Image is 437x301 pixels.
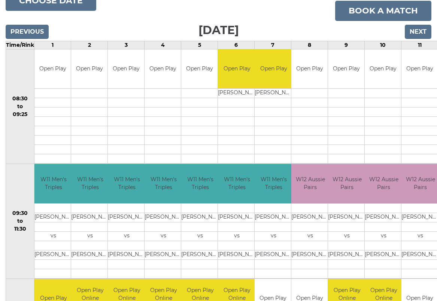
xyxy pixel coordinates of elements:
[108,213,146,222] td: [PERSON_NAME]
[34,41,71,49] td: 1
[181,231,219,241] td: vs
[291,41,328,49] td: 8
[291,164,329,203] td: W12 Aussie Pairs
[34,213,72,222] td: [PERSON_NAME]
[34,49,71,89] td: Open Play
[108,164,146,203] td: W11 Men's Triples
[255,213,292,222] td: [PERSON_NAME]
[218,164,256,203] td: W11 Men's Triples
[218,250,256,259] td: [PERSON_NAME]
[34,250,72,259] td: [PERSON_NAME]
[108,231,146,241] td: vs
[291,250,329,259] td: [PERSON_NAME]
[365,164,403,203] td: W12 Aussie Pairs
[145,49,181,89] td: Open Play
[335,1,431,21] a: Book a match
[181,213,219,222] td: [PERSON_NAME]
[34,164,72,203] td: W11 Men's Triples
[6,49,34,164] td: 08:30 to 09:25
[328,49,364,89] td: Open Play
[71,231,109,241] td: vs
[218,89,256,98] td: [PERSON_NAME]
[145,41,181,49] td: 4
[71,49,107,89] td: Open Play
[145,231,182,241] td: vs
[145,250,182,259] td: [PERSON_NAME]
[328,41,365,49] td: 9
[255,250,292,259] td: [PERSON_NAME]
[291,49,328,89] td: Open Play
[328,164,366,203] td: W12 Aussie Pairs
[145,213,182,222] td: [PERSON_NAME]
[71,41,108,49] td: 2
[6,41,34,49] td: Time/Rink
[108,41,145,49] td: 3
[181,49,218,89] td: Open Play
[291,213,329,222] td: [PERSON_NAME]
[291,231,329,241] td: vs
[71,213,109,222] td: [PERSON_NAME]
[218,41,255,49] td: 6
[218,213,256,222] td: [PERSON_NAME]
[255,231,292,241] td: vs
[181,250,219,259] td: [PERSON_NAME]
[6,25,49,39] input: Previous
[218,231,256,241] td: vs
[365,41,401,49] td: 10
[181,164,219,203] td: W11 Men's Triples
[328,231,366,241] td: vs
[71,164,109,203] td: W11 Men's Triples
[328,250,366,259] td: [PERSON_NAME]
[34,231,72,241] td: vs
[255,164,292,203] td: W11 Men's Triples
[328,213,366,222] td: [PERSON_NAME]
[108,49,144,89] td: Open Play
[255,89,292,98] td: [PERSON_NAME]
[365,231,403,241] td: vs
[365,49,401,89] td: Open Play
[218,49,256,89] td: Open Play
[405,25,431,39] input: Next
[365,213,403,222] td: [PERSON_NAME]
[71,250,109,259] td: [PERSON_NAME]
[255,49,292,89] td: Open Play
[365,250,403,259] td: [PERSON_NAME]
[181,41,218,49] td: 5
[108,250,146,259] td: [PERSON_NAME]
[255,41,291,49] td: 7
[145,164,182,203] td: W11 Men's Triples
[6,164,34,279] td: 09:30 to 11:30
